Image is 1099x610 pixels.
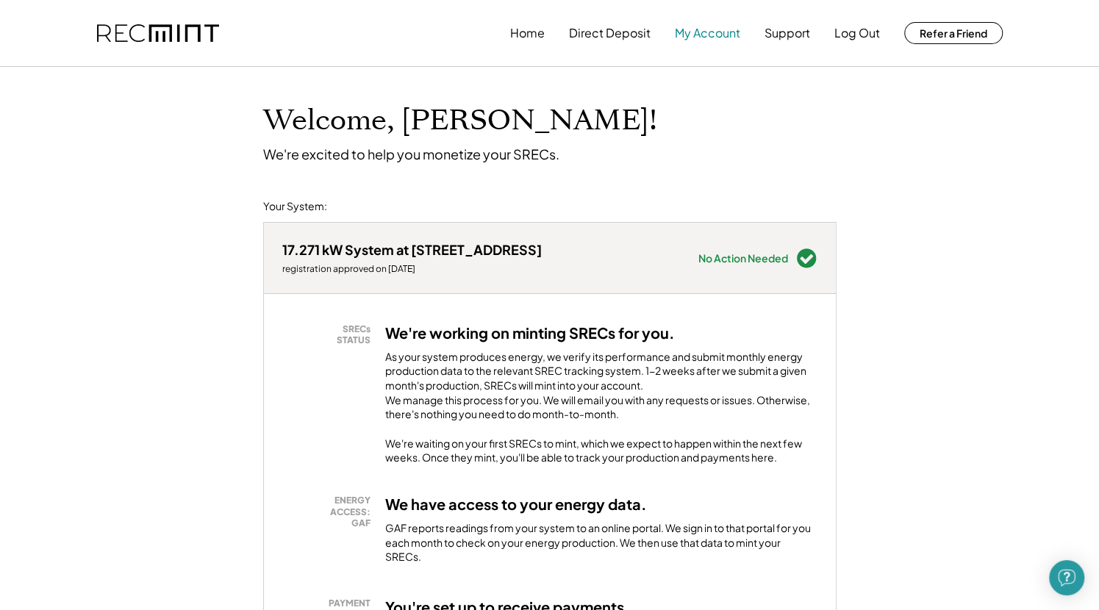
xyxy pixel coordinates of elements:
div: Open Intercom Messenger [1049,560,1084,595]
div: SRECs STATUS [290,323,370,346]
div: No Action Needed [698,253,788,263]
button: Support [765,18,810,48]
h1: Welcome, [PERSON_NAME]! [263,104,657,138]
div: 17.271 kW System at [STREET_ADDRESS] [282,241,542,258]
button: Log Out [834,18,880,48]
h3: We have access to your energy data. [385,495,647,514]
div: Your System: [263,199,327,214]
div: GAF reports readings from your system to an online portal. We sign in to that portal for you each... [385,521,817,564]
button: Refer a Friend [904,22,1003,44]
div: As your system produces energy, we verify its performance and submit monthly energy production da... [385,350,817,429]
div: ENERGY ACCESS: GAF [290,495,370,529]
div: registration approved on [DATE] [282,263,542,275]
button: Home [510,18,545,48]
div: We're excited to help you monetize your SRECs. [263,146,559,162]
h3: We're working on minting SRECs for you. [385,323,675,342]
div: We're waiting on your first SRECs to mint, which we expect to happen within the next few weeks. O... [385,437,817,465]
img: recmint-logotype%403x.png [97,24,219,43]
button: Direct Deposit [569,18,651,48]
button: My Account [675,18,740,48]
